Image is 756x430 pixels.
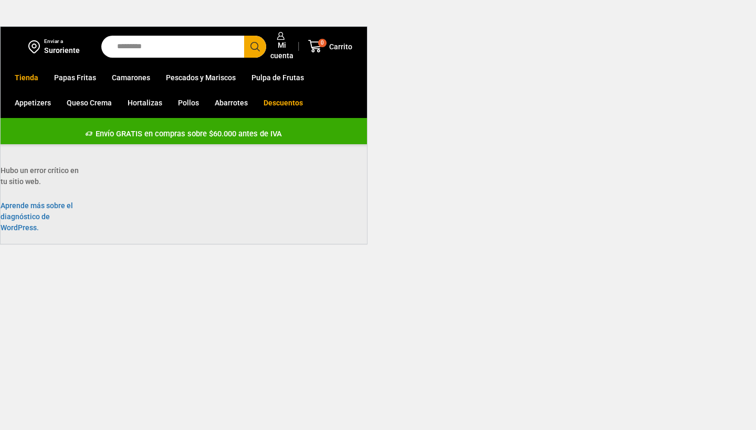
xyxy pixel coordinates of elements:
[173,93,204,113] a: Pollos
[61,93,117,113] a: Queso Crema
[44,45,80,56] div: Suroriente
[161,68,241,88] a: Pescados y Mariscos
[9,93,56,113] a: Appetizers
[1,165,80,187] p: Hubo un error crítico en tu sitio web.
[268,40,293,61] span: Mi cuenta
[244,36,266,58] button: Search button
[209,93,253,113] a: Abarrotes
[44,38,80,45] div: Enviar a
[327,41,352,52] span: Carrito
[318,39,327,47] span: 0
[107,68,155,88] a: Camarones
[1,201,73,232] a: Aprende más sobre el diagnóstico de WordPress.
[304,34,356,59] a: 0 Carrito
[49,68,101,88] a: Papas Fritas
[28,38,44,56] img: address-field-icon.svg
[9,68,44,88] a: Tienda
[122,93,167,113] a: Hortalizas
[258,93,308,113] a: Descuentos
[246,68,309,88] a: Pulpa de Frutas
[265,27,293,66] a: Mi cuenta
